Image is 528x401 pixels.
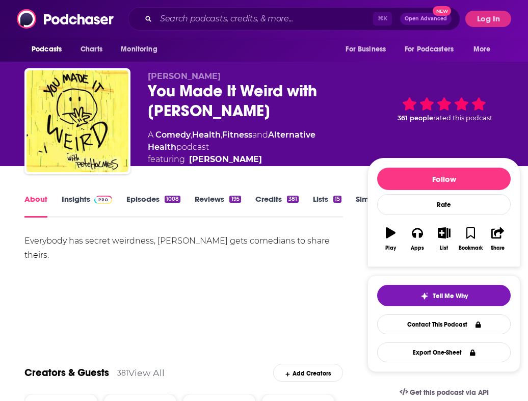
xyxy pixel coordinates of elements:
span: Podcasts [32,42,62,57]
a: Pete Holmes [189,153,262,166]
a: Alternative Health [148,130,315,152]
img: You Made It Weird with Pete Holmes [27,70,128,172]
a: Comedy [155,130,191,140]
span: rated this podcast [433,114,492,122]
span: New [433,6,451,16]
a: InsightsPodchaser Pro [62,194,112,218]
a: Charts [74,40,109,59]
div: Add Creators [273,364,343,382]
button: Apps [404,221,431,257]
span: , [191,130,192,140]
button: Export One-Sheet [377,342,511,362]
button: open menu [398,40,468,59]
div: 1008 [165,196,180,203]
a: Similar [356,194,381,218]
a: View All [128,367,165,378]
span: For Podcasters [405,42,454,57]
div: 15 [333,196,341,203]
img: Podchaser - Follow, Share and Rate Podcasts [17,9,115,29]
button: open menu [114,40,170,59]
div: Bookmark [459,245,483,251]
span: Tell Me Why [433,292,468,300]
a: About [24,194,47,218]
span: Get this podcast via API [410,388,489,397]
button: Play [377,221,404,257]
button: Open AdvancedNew [400,13,452,25]
div: Rate [377,194,511,215]
span: featuring [148,153,351,166]
button: Log In [465,11,511,27]
a: Contact This Podcast [377,314,511,334]
button: List [431,221,457,257]
span: For Business [346,42,386,57]
span: and [252,130,268,140]
span: Charts [81,42,102,57]
a: Credits381 [255,194,299,218]
button: open menu [466,40,504,59]
span: More [473,42,491,57]
button: Bookmark [458,221,484,257]
input: Search podcasts, credits, & more... [156,11,373,27]
a: Lists15 [313,194,341,218]
span: 361 people [398,114,433,122]
button: open menu [24,40,75,59]
a: Creators & Guests [24,366,109,379]
span: Open Advanced [405,16,447,21]
span: Monitoring [121,42,157,57]
div: Play [385,245,396,251]
div: A podcast [148,129,351,166]
button: tell me why sparkleTell Me Why [377,285,511,306]
a: Reviews195 [195,194,241,218]
div: Apps [411,245,424,251]
div: Everybody has secret weirdness, [PERSON_NAME] gets comedians to share theirs. [24,234,343,262]
button: Share [484,221,511,257]
span: , [221,130,222,140]
span: [PERSON_NAME] [148,71,221,81]
a: Episodes1008 [126,194,180,218]
img: Podchaser Pro [94,196,112,204]
div: 361 peoplerated this podcast [367,71,520,147]
div: Search podcasts, credits, & more... [128,7,460,31]
div: 381 [287,196,299,203]
div: 381 [117,368,128,378]
img: tell me why sparkle [420,292,429,300]
div: Share [491,245,505,251]
div: List [440,245,448,251]
div: 195 [229,196,241,203]
a: Health [192,130,221,140]
button: open menu [338,40,399,59]
button: Follow [377,168,511,190]
a: Fitness [222,130,252,140]
span: ⌘ K [373,12,392,25]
